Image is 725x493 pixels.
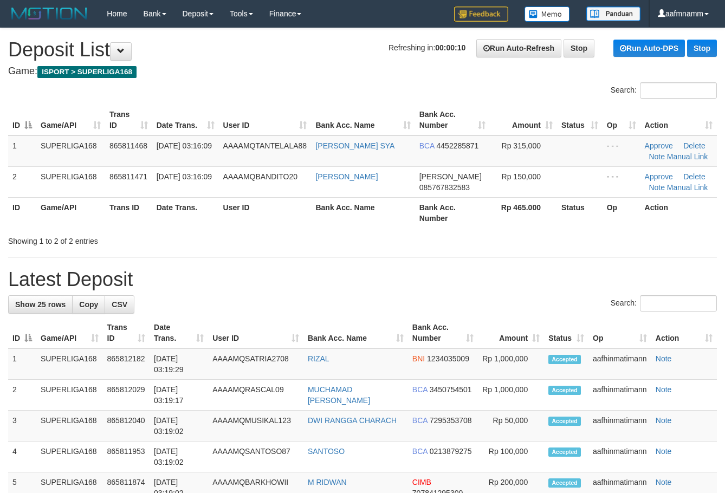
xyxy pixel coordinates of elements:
[8,66,717,77] h4: Game:
[476,39,561,57] a: Run Auto-Refresh
[103,348,150,380] td: 865812182
[8,295,73,314] a: Show 25 rows
[36,380,103,411] td: SUPERLIGA168
[435,43,465,52] strong: 00:00:10
[603,197,640,228] th: Op
[640,295,717,312] input: Search:
[651,317,717,348] th: Action: activate to sort column ascending
[490,197,557,228] th: Rp 465.000
[502,172,541,181] span: Rp 150,000
[603,105,640,135] th: Op: activate to sort column ascending
[640,197,717,228] th: Action
[315,141,394,150] a: [PERSON_NAME] SYA
[683,141,705,150] a: Delete
[656,416,672,425] a: Note
[437,141,479,150] span: Copy 4452285871 to clipboard
[430,416,472,425] span: Copy 7295353708 to clipboard
[105,105,152,135] th: Trans ID: activate to sort column ascending
[408,317,478,348] th: Bank Acc. Number: activate to sort column ascending
[311,197,415,228] th: Bank Acc. Name
[308,354,329,363] a: RIZAL
[103,442,150,472] td: 865811953
[656,478,672,486] a: Note
[8,348,36,380] td: 1
[36,197,105,228] th: Game/API
[656,385,672,394] a: Note
[150,442,208,472] td: [DATE] 03:19:02
[611,82,717,99] label: Search:
[649,183,665,192] a: Note
[105,295,134,314] a: CSV
[419,183,470,192] span: Copy 085767832583 to clipboard
[502,141,541,150] span: Rp 315,000
[208,348,303,380] td: AAAAMQSATRIA2708
[308,385,370,405] a: MUCHAMAD [PERSON_NAME]
[427,354,469,363] span: Copy 1234035009 to clipboard
[79,300,98,309] span: Copy
[8,231,294,246] div: Showing 1 to 2 of 2 entries
[389,43,465,52] span: Refreshing in:
[103,317,150,348] th: Trans ID: activate to sort column ascending
[72,295,105,314] a: Copy
[415,197,490,228] th: Bank Acc. Number
[687,40,717,57] a: Stop
[103,380,150,411] td: 865812029
[683,172,705,181] a: Delete
[588,380,651,411] td: aafhinmatimann
[412,385,428,394] span: BCA
[613,40,685,57] a: Run Auto-DPS
[315,172,378,181] a: [PERSON_NAME]
[36,317,103,348] th: Game/API: activate to sort column ascending
[157,172,212,181] span: [DATE] 03:16:09
[308,416,397,425] a: DWI RANGGA CHARACH
[649,152,665,161] a: Note
[656,354,672,363] a: Note
[150,317,208,348] th: Date Trans.: activate to sort column ascending
[36,442,103,472] td: SUPERLIGA168
[8,197,36,228] th: ID
[645,141,673,150] a: Approve
[109,172,147,181] span: 865811471
[478,411,544,442] td: Rp 50,000
[588,442,651,472] td: aafhinmatimann
[36,166,105,197] td: SUPERLIGA168
[150,411,208,442] td: [DATE] 03:19:02
[588,317,651,348] th: Op: activate to sort column ascending
[150,380,208,411] td: [DATE] 03:19:17
[415,105,490,135] th: Bank Acc. Number: activate to sort column ascending
[548,386,581,395] span: Accepted
[308,447,345,456] a: SANTOSO
[208,380,303,411] td: AAAAMQRASCAL09
[8,105,36,135] th: ID: activate to sort column descending
[152,197,219,228] th: Date Trans.
[548,478,581,488] span: Accepted
[36,135,105,167] td: SUPERLIGA168
[412,416,428,425] span: BCA
[588,411,651,442] td: aafhinmatimann
[478,348,544,380] td: Rp 1,000,000
[8,39,717,61] h1: Deposit List
[656,447,672,456] a: Note
[611,295,717,312] label: Search:
[478,380,544,411] td: Rp 1,000,000
[150,348,208,380] td: [DATE] 03:19:29
[308,478,347,486] a: M RIDWAN
[37,66,137,78] span: ISPORT > SUPERLIGA168
[8,166,36,197] td: 2
[208,442,303,472] td: AAAAMQSANTOSO87
[667,183,708,192] a: Manual Link
[548,355,581,364] span: Accepted
[490,105,557,135] th: Amount: activate to sort column ascending
[112,300,127,309] span: CSV
[640,105,717,135] th: Action: activate to sort column ascending
[36,348,103,380] td: SUPERLIGA168
[303,317,408,348] th: Bank Acc. Name: activate to sort column ascending
[548,447,581,457] span: Accepted
[588,348,651,380] td: aafhinmatimann
[557,197,603,228] th: Status
[103,411,150,442] td: 865812040
[430,385,472,394] span: Copy 3450754501 to clipboard
[544,317,588,348] th: Status: activate to sort column ascending
[8,380,36,411] td: 2
[412,354,425,363] span: BNI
